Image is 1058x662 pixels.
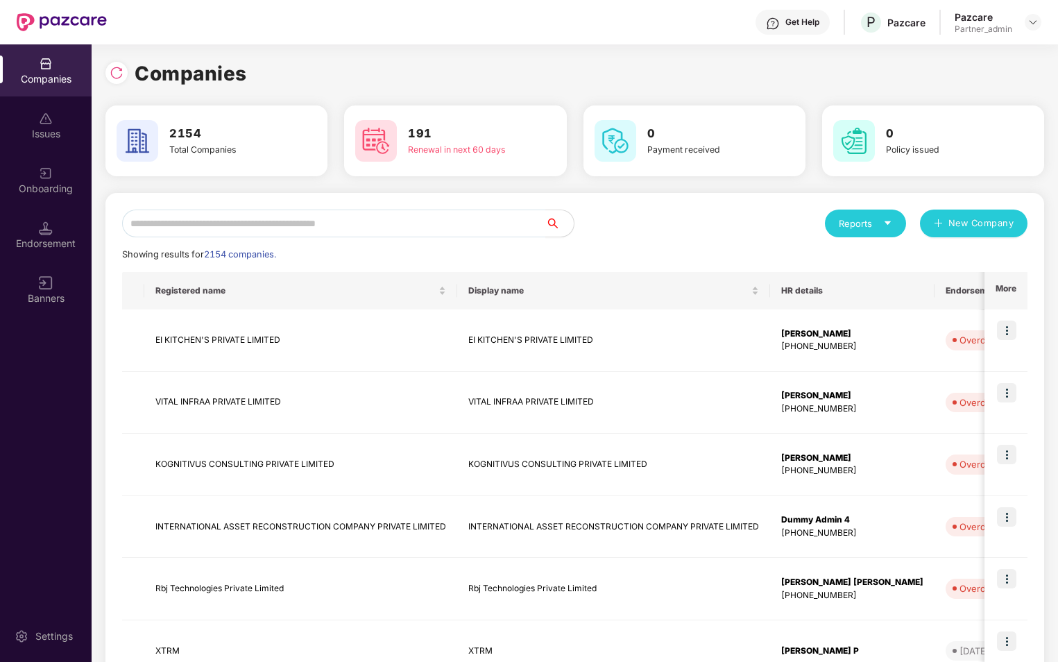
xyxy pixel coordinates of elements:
div: [PHONE_NUMBER] [781,589,923,602]
span: P [867,14,876,31]
h1: Companies [135,58,247,89]
span: Showing results for [122,249,276,260]
span: Endorsements [946,285,1025,296]
img: New Pazcare Logo [17,13,107,31]
div: Policy issued [886,143,998,156]
span: Registered name [155,285,436,296]
span: New Company [948,217,1014,230]
div: Pazcare [887,16,925,29]
button: search [545,210,574,237]
img: icon [997,569,1016,588]
h3: 0 [647,125,759,143]
img: svg+xml;base64,PHN2ZyBpZD0iUmVsb2FkLTMyeDMyIiB4bWxucz0iaHR0cDovL3d3dy53My5vcmcvMjAwMC9zdmciIHdpZH... [110,66,123,80]
h3: 0 [886,125,998,143]
div: Overdue - 34d [959,396,1023,409]
div: Get Help [785,17,819,28]
td: EI KITCHEN'S PRIVATE LIMITED [144,309,457,372]
img: svg+xml;base64,PHN2ZyBpZD0iSGVscC0zMngzMiIgeG1sbnM9Imh0dHA6Ly93d3cudzMub3JnLzIwMDAvc3ZnIiB3aWR0aD... [766,17,780,31]
div: Settings [31,629,77,643]
div: [PHONE_NUMBER] [781,527,923,540]
td: EI KITCHEN'S PRIVATE LIMITED [457,309,770,372]
div: [PHONE_NUMBER] [781,340,923,353]
div: Partner_admin [955,24,1012,35]
img: svg+xml;base64,PHN2ZyB4bWxucz0iaHR0cDovL3d3dy53My5vcmcvMjAwMC9zdmciIHdpZHRoPSI2MCIgaGVpZ2h0PSI2MC... [117,120,158,162]
td: INTERNATIONAL ASSET RECONSTRUCTION COMPANY PRIVATE LIMITED [457,496,770,559]
div: [PERSON_NAME] P [781,645,923,658]
img: svg+xml;base64,PHN2ZyB3aWR0aD0iMjAiIGhlaWdodD0iMjAiIHZpZXdCb3g9IjAgMCAyMCAyMCIgZmlsbD0ibm9uZSIgeG... [39,167,53,180]
div: [PERSON_NAME] [781,328,923,341]
div: Payment received [647,143,759,156]
div: Dummy Admin 4 [781,514,923,527]
td: VITAL INFRAA PRIVATE LIMITED [144,372,457,434]
div: [PHONE_NUMBER] [781,402,923,416]
img: icon [997,383,1016,402]
span: search [545,218,574,229]
img: svg+xml;base64,PHN2ZyBpZD0iU2V0dGluZy0yMHgyMCIgeG1sbnM9Imh0dHA6Ly93d3cudzMub3JnLzIwMDAvc3ZnIiB3aW... [15,629,28,643]
h3: 2154 [169,125,281,143]
div: Overdue - 34d [959,582,1023,595]
div: [PERSON_NAME] [781,452,923,465]
img: svg+xml;base64,PHN2ZyBpZD0iQ29tcGFuaWVzIiB4bWxucz0iaHR0cDovL3d3dy53My5vcmcvMjAwMC9zdmciIHdpZHRoPS... [39,57,53,71]
th: Display name [457,272,770,309]
td: INTERNATIONAL ASSET RECONSTRUCTION COMPANY PRIVATE LIMITED [144,496,457,559]
h3: 191 [408,125,520,143]
img: svg+xml;base64,PHN2ZyB4bWxucz0iaHR0cDovL3d3dy53My5vcmcvMjAwMC9zdmciIHdpZHRoPSI2MCIgaGVpZ2h0PSI2MC... [595,120,636,162]
td: KOGNITIVUS CONSULTING PRIVATE LIMITED [144,434,457,496]
div: Reports [839,217,892,230]
span: 2154 companies. [204,249,276,260]
img: svg+xml;base64,PHN2ZyBpZD0iSXNzdWVzX2Rpc2FibGVkIiB4bWxucz0iaHR0cDovL3d3dy53My5vcmcvMjAwMC9zdmciIH... [39,112,53,126]
div: Renewal in next 60 days [408,143,520,156]
div: Overdue - 24d [959,333,1023,347]
img: svg+xml;base64,PHN2ZyBpZD0iRHJvcGRvd24tMzJ4MzIiIHhtbG5zPSJodHRwOi8vd3d3LnczLm9yZy8yMDAwL3N2ZyIgd2... [1027,17,1039,28]
img: svg+xml;base64,PHN2ZyB4bWxucz0iaHR0cDovL3d3dy53My5vcmcvMjAwMC9zdmciIHdpZHRoPSI2MCIgaGVpZ2h0PSI2MC... [833,120,875,162]
button: plusNew Company [920,210,1027,237]
td: VITAL INFRAA PRIVATE LIMITED [457,372,770,434]
th: HR details [770,272,935,309]
div: [PERSON_NAME] [PERSON_NAME] [781,576,923,589]
td: KOGNITIVUS CONSULTING PRIVATE LIMITED [457,434,770,496]
span: caret-down [883,219,892,228]
img: icon [997,321,1016,340]
span: Display name [468,285,749,296]
div: Total Companies [169,143,281,156]
th: More [984,272,1027,309]
div: Overdue - 90d [959,457,1023,471]
img: svg+xml;base64,PHN2ZyB4bWxucz0iaHR0cDovL3d3dy53My5vcmcvMjAwMC9zdmciIHdpZHRoPSI2MCIgaGVpZ2h0PSI2MC... [355,120,397,162]
th: Registered name [144,272,457,309]
div: [DATE] [959,644,989,658]
img: icon [997,631,1016,651]
img: icon [997,445,1016,464]
div: Overdue - 189d [959,520,1029,534]
td: Rbj Technologies Private Limited [457,558,770,620]
div: Pazcare [955,10,1012,24]
div: [PHONE_NUMBER] [781,464,923,477]
img: icon [997,507,1016,527]
span: plus [934,219,943,230]
div: [PERSON_NAME] [781,389,923,402]
img: svg+xml;base64,PHN2ZyB3aWR0aD0iMTYiIGhlaWdodD0iMTYiIHZpZXdCb3g9IjAgMCAxNiAxNiIgZmlsbD0ibm9uZSIgeG... [39,276,53,290]
td: Rbj Technologies Private Limited [144,558,457,620]
img: svg+xml;base64,PHN2ZyB3aWR0aD0iMTQuNSIgaGVpZ2h0PSIxNC41IiB2aWV3Qm94PSIwIDAgMTYgMTYiIGZpbGw9Im5vbm... [39,221,53,235]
